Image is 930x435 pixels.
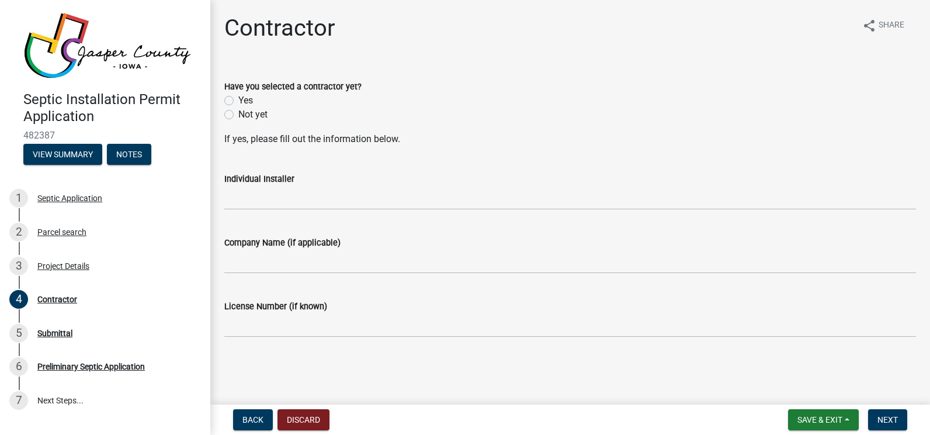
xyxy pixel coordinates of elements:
[9,223,28,241] div: 2
[37,329,72,337] div: Submittal
[242,415,263,424] span: Back
[37,262,89,270] div: Project Details
[23,130,187,141] span: 482387
[879,19,904,33] span: Share
[224,303,327,311] label: License Number (if known)
[862,19,876,33] i: share
[277,409,329,430] button: Discard
[853,14,914,37] button: shareShare
[233,409,273,430] button: Back
[107,150,151,160] wm-modal-confirm: Notes
[788,409,859,430] button: Save & Exit
[37,362,145,371] div: Preliminary Septic Application
[238,108,268,122] label: Not yet
[107,144,151,165] button: Notes
[9,290,28,309] div: 4
[224,239,341,247] label: Company Name (if applicable)
[37,295,77,303] div: Contractor
[238,94,253,108] label: Yes
[877,415,898,424] span: Next
[23,144,102,165] button: View Summary
[9,391,28,410] div: 7
[9,257,28,275] div: 3
[224,14,335,42] h1: Contractor
[37,194,102,202] div: Septic Application
[224,132,916,146] p: If yes, please fill out the information below.
[37,228,86,236] div: Parcel search
[23,91,201,125] h4: Septic Installation Permit Application
[868,409,907,430] button: Next
[23,150,102,160] wm-modal-confirm: Summary
[23,12,192,79] img: Jasper County, Iowa
[9,189,28,208] div: 1
[224,175,294,184] label: Individual Installer
[224,83,362,91] label: Have you selected a contractor yet?
[797,415,842,424] span: Save & Exit
[9,357,28,376] div: 6
[9,324,28,343] div: 5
